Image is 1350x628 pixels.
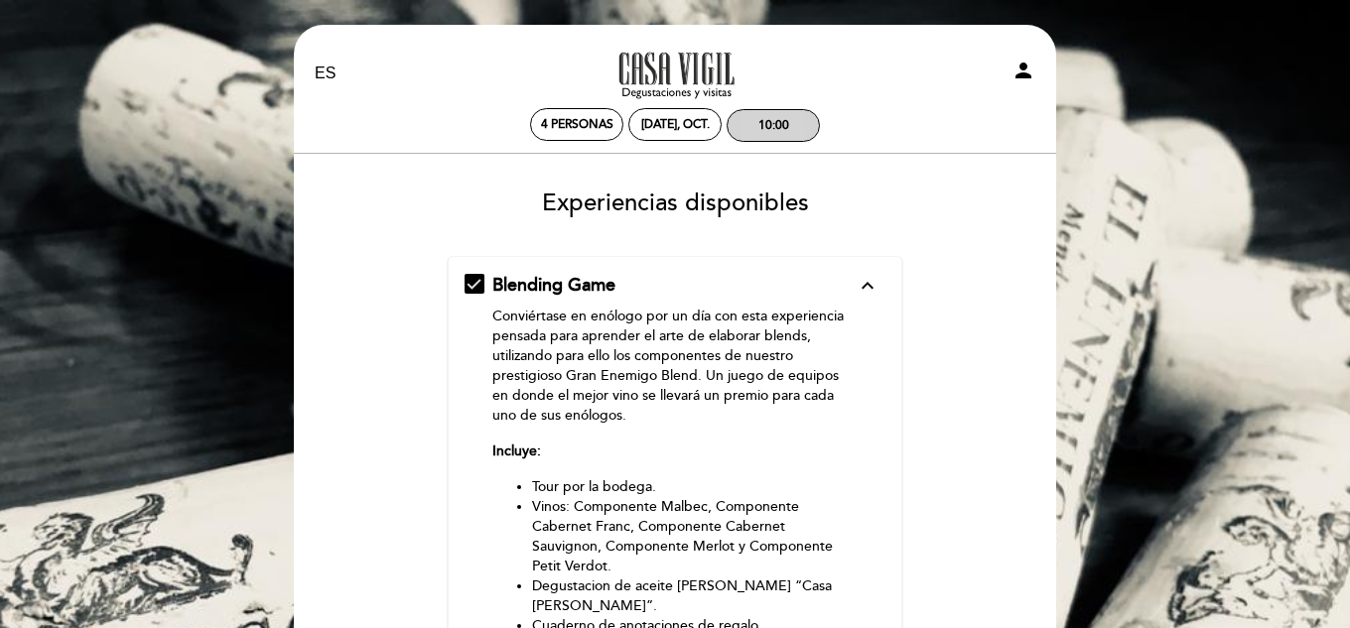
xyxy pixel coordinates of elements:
strong: Incluye: [492,442,541,459]
i: expand_less [856,274,879,298]
div: 10:00 [758,118,789,133]
span: Experiencias disponibles [542,188,809,217]
button: expand_less [850,273,885,299]
span: Degustacion de aceite [PERSON_NAME] “Casa [PERSON_NAME]”. [532,577,832,614]
i: person [1012,59,1035,82]
span: Tour por la bodega. [532,478,656,495]
button: person [1012,59,1035,89]
span: Blending Game [492,274,615,296]
span: Conviértase en enólogo por un día con esta experiencia pensada para aprender el arte de elaborar ... [492,308,844,424]
a: Casa Vigil - SÓLO Visitas y Degustaciones [551,47,799,101]
span: 4 personas [541,117,613,132]
span: Vinos: Componente Malbec, Componente Cabernet Franc, Componente Cabernet Sauvignon, Componente Me... [532,498,833,574]
div: [DATE], oct. [641,117,710,132]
